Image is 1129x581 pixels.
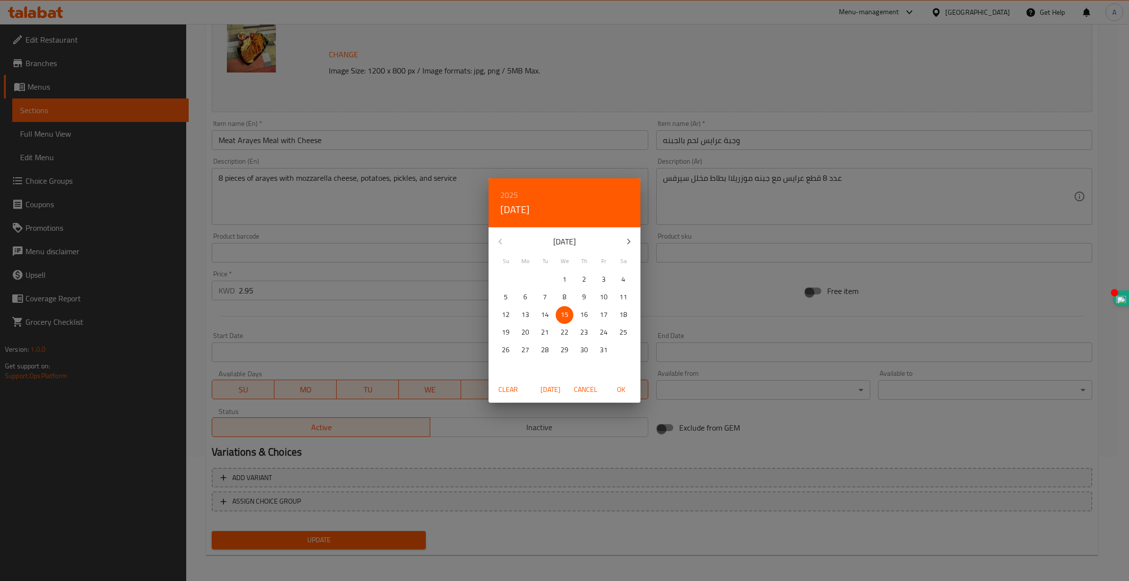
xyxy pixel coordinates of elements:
span: Mo [516,257,534,266]
span: [DATE] [539,384,562,396]
p: 15 [561,309,568,321]
p: 23 [580,326,588,339]
button: 10 [595,289,613,306]
button: 12 [497,306,515,324]
button: [DATE] [500,202,530,218]
p: 29 [561,344,568,356]
button: 2 [575,271,593,289]
button: 27 [516,341,534,359]
p: 26 [502,344,510,356]
p: 31 [600,344,608,356]
button: 15 [556,306,573,324]
p: 16 [580,309,588,321]
button: 7 [536,289,554,306]
span: Fr [595,257,613,266]
button: 26 [497,341,515,359]
p: 6 [523,291,527,303]
p: [DATE] [512,236,617,247]
p: 17 [600,309,608,321]
button: Cancel [570,381,601,399]
button: 17 [595,306,613,324]
button: 18 [614,306,632,324]
p: 11 [619,291,627,303]
button: 31 [595,341,613,359]
span: Sa [614,257,632,266]
p: 3 [602,273,606,286]
button: 25 [614,324,632,341]
p: 1 [563,273,566,286]
button: 23 [575,324,593,341]
button: 9 [575,289,593,306]
button: Clear [492,381,524,399]
p: 21 [541,326,549,339]
p: 22 [561,326,568,339]
button: 21 [536,324,554,341]
button: 30 [575,341,593,359]
p: 20 [521,326,529,339]
p: 7 [543,291,547,303]
span: Th [575,257,593,266]
button: 6 [516,289,534,306]
p: 28 [541,344,549,356]
button: 1 [556,271,573,289]
p: 2 [582,273,586,286]
button: 13 [516,306,534,324]
button: 11 [614,289,632,306]
button: 20 [516,324,534,341]
p: 9 [582,291,586,303]
p: 4 [621,273,625,286]
span: Cancel [574,384,597,396]
p: 8 [563,291,566,303]
button: 29 [556,341,573,359]
p: 25 [619,326,627,339]
button: 14 [536,306,554,324]
button: 3 [595,271,613,289]
button: 16 [575,306,593,324]
p: 10 [600,291,608,303]
span: Clear [496,384,520,396]
p: 12 [502,309,510,321]
span: We [556,257,573,266]
p: 24 [600,326,608,339]
p: 13 [521,309,529,321]
p: 27 [521,344,529,356]
button: 4 [614,271,632,289]
span: OK [609,384,633,396]
button: 8 [556,289,573,306]
p: 5 [504,291,508,303]
button: OK [605,381,637,399]
p: 30 [580,344,588,356]
button: 24 [595,324,613,341]
p: 14 [541,309,549,321]
button: 19 [497,324,515,341]
button: 28 [536,341,554,359]
button: 5 [497,289,515,306]
p: 18 [619,309,627,321]
button: 22 [556,324,573,341]
button: 2025 [500,188,518,202]
button: [DATE] [535,381,566,399]
span: Tu [536,257,554,266]
span: Su [497,257,515,266]
p: 19 [502,326,510,339]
